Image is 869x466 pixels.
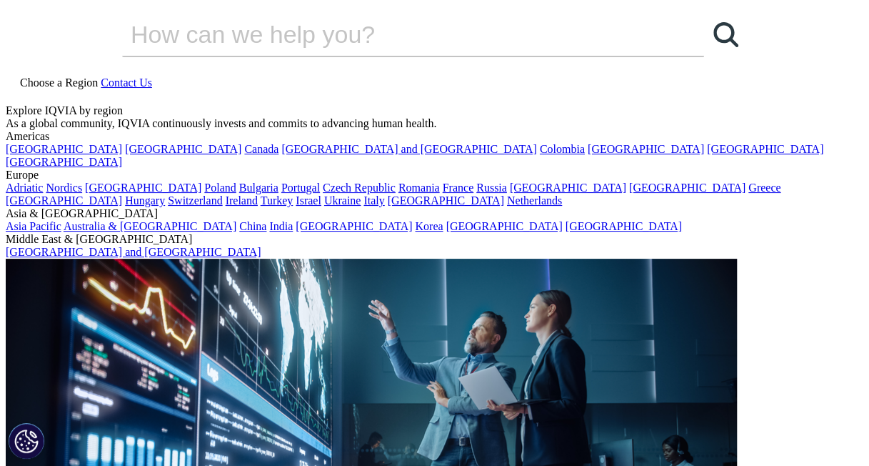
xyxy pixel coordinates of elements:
[443,182,474,194] a: France
[6,194,122,207] a: [GEOGRAPHIC_DATA]
[6,182,43,194] a: Adriatic
[6,104,863,117] div: Explore IQVIA by region
[9,423,44,459] button: Paramètres des cookies
[269,220,293,232] a: India
[629,182,745,194] a: [GEOGRAPHIC_DATA]
[507,194,562,207] a: Netherlands
[704,13,747,56] a: Search
[125,194,165,207] a: Hungary
[6,130,863,143] div: Americas
[415,220,443,232] a: Korea
[713,22,738,47] svg: Search
[101,76,152,89] a: Contact Us
[239,182,278,194] a: Bulgaria
[6,117,863,130] div: As a global community, IQVIA continuously invests and commits to advancing human health.
[6,233,863,246] div: Middle East & [GEOGRAPHIC_DATA]
[566,220,682,232] a: [GEOGRAPHIC_DATA]
[588,143,704,155] a: [GEOGRAPHIC_DATA]
[323,182,396,194] a: Czech Republic
[122,13,663,56] input: Search
[20,76,98,89] span: Choose a Region
[6,207,863,220] div: Asia & [GEOGRAPHIC_DATA]
[6,143,122,155] a: [GEOGRAPHIC_DATA]
[540,143,585,155] a: Colombia
[6,169,863,182] div: Europe
[446,220,562,232] a: [GEOGRAPHIC_DATA]
[510,182,626,194] a: [GEOGRAPHIC_DATA]
[476,182,507,194] a: Russia
[239,220,266,232] a: China
[204,182,236,194] a: Poland
[707,143,823,155] a: [GEOGRAPHIC_DATA]
[226,194,258,207] a: Ireland
[168,194,222,207] a: Switzerland
[6,156,122,168] a: [GEOGRAPHIC_DATA]
[296,220,412,232] a: [GEOGRAPHIC_DATA]
[85,182,201,194] a: [GEOGRAPHIC_DATA]
[748,182,780,194] a: Greece
[398,182,440,194] a: Romania
[281,143,536,155] a: [GEOGRAPHIC_DATA] and [GEOGRAPHIC_DATA]
[244,143,278,155] a: Canada
[296,194,321,207] a: Israel
[64,220,236,232] a: Australia & [GEOGRAPHIC_DATA]
[46,182,82,194] a: Nordics
[363,194,384,207] a: Italy
[388,194,504,207] a: [GEOGRAPHIC_DATA]
[324,194,361,207] a: Ukraine
[261,194,293,207] a: Turkey
[125,143,241,155] a: [GEOGRAPHIC_DATA]
[281,182,320,194] a: Portugal
[6,246,261,258] a: [GEOGRAPHIC_DATA] and [GEOGRAPHIC_DATA]
[6,220,61,232] a: Asia Pacific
